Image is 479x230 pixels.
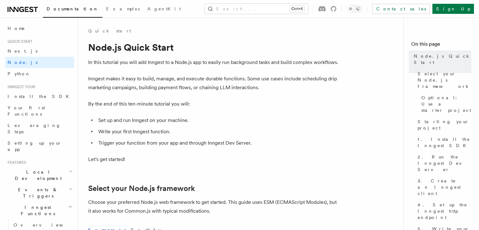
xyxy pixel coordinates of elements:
[88,155,340,164] p: Let's get started!
[5,57,74,68] a: Node.js
[5,202,74,219] button: Inngest Functions
[8,49,37,54] span: Next.js
[14,222,78,227] span: Overview
[88,74,340,92] p: Inngest makes it easy to build, manage, and execute durable functions. Some use cases include sch...
[96,116,340,125] li: Set up and run Inngest on your machine.
[418,154,471,173] span: 2. Run the Inngest Dev Server
[106,6,140,11] span: Examples
[415,151,471,175] a: 2. Run the Inngest Dev Server
[290,6,304,12] kbd: Ctrl+K
[5,169,69,181] span: Local Development
[372,4,430,14] a: Contact sales
[8,141,62,152] span: Setting up your app
[8,71,31,76] span: Python
[8,60,37,65] span: Node.js
[415,116,471,134] a: Starting your project
[415,175,471,199] a: 3. Create an Inngest client
[5,39,32,44] span: Quick start
[88,42,340,53] h1: Node.js Quick Start
[8,123,61,134] span: Leveraging Steps
[432,4,474,14] a: Sign Up
[5,23,74,34] a: Home
[5,187,69,199] span: Events & Triggers
[419,92,471,116] a: Optional: Use a starter project
[88,198,340,216] p: Choose your preferred Node.js web framework to get started. This guide uses ESM (ECMAScript Modul...
[411,40,471,50] h4: On this page
[418,202,471,221] span: 4. Set up the Inngest http endpoint
[8,105,45,117] span: Your first Functions
[415,134,471,151] a: 1. Install the Inngest SDK
[418,118,471,131] span: Starting your project
[5,160,26,165] span: Features
[5,102,74,120] a: Your first Functions
[347,5,362,13] button: Toggle dark mode
[5,68,74,79] a: Python
[5,204,68,217] span: Inngest Functions
[43,2,102,18] a: Documentation
[102,2,144,17] a: Examples
[96,139,340,147] li: Trigger your function from your app and through Inngest Dev Server.
[415,68,471,92] a: Select your Node.js framework
[5,184,74,202] button: Events & Triggers
[418,71,471,89] span: Select your Node.js framework
[411,50,471,68] a: Node.js Quick Start
[8,94,73,99] span: Install the SDK
[88,184,195,193] a: Select your Node.js framework
[47,6,99,11] span: Documentation
[415,199,471,223] a: 4. Set up the Inngest http endpoint
[88,58,340,67] p: In this tutorial you will add Inngest to a Node.js app to easily run background tasks and build c...
[414,53,471,66] span: Node.js Quick Start
[96,127,340,136] li: Write your first Inngest function.
[8,25,25,32] span: Home
[5,166,74,184] button: Local Development
[421,95,471,113] span: Optional: Use a starter project
[5,84,35,89] span: Inngest tour
[5,45,74,57] a: Next.js
[147,6,181,11] span: AgentKit
[88,100,340,108] p: By the end of this ten-minute tutorial you will:
[205,4,308,14] button: Search...Ctrl+K
[5,137,74,155] a: Setting up your app
[418,136,471,149] span: 1. Install the Inngest SDK
[418,178,471,197] span: 3. Create an Inngest client
[5,120,74,137] a: Leveraging Steps
[5,91,74,102] a: Install the SDK
[88,28,131,34] a: Quick start
[144,2,185,17] a: AgentKit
